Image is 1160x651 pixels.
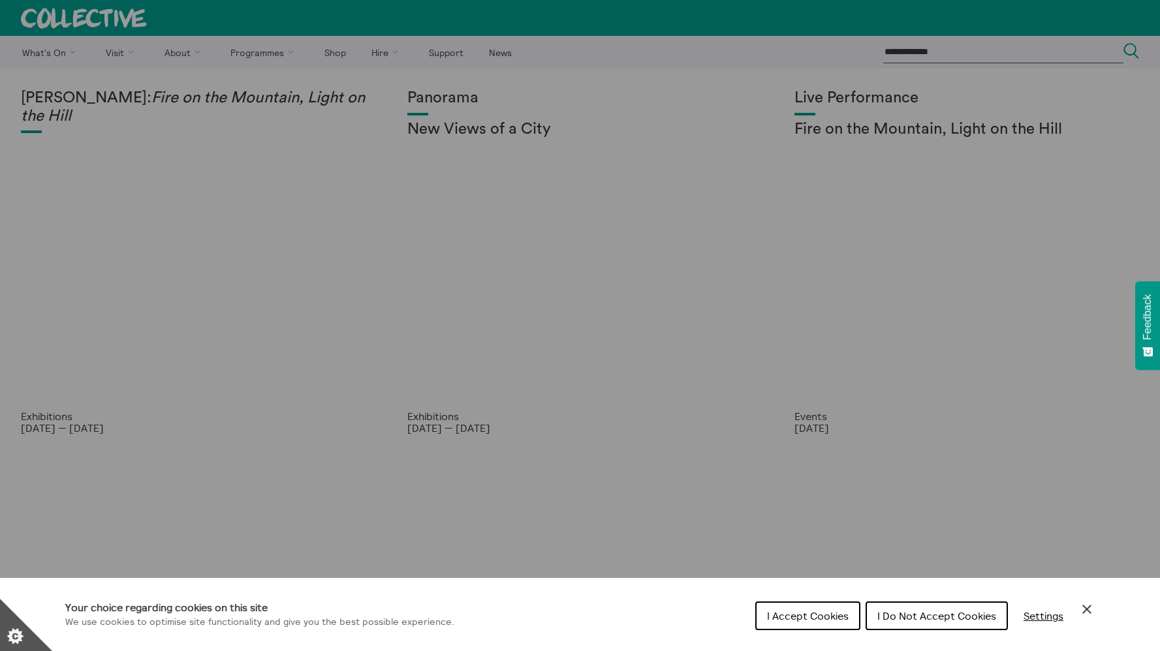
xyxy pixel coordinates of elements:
[767,609,849,622] span: I Accept Cookies
[866,601,1008,630] button: I Do Not Accept Cookies
[877,609,996,622] span: I Do Not Accept Cookies
[65,599,454,615] h1: Your choice regarding cookies on this site
[755,601,860,630] button: I Accept Cookies
[1013,603,1074,629] button: Settings
[1024,609,1063,622] span: Settings
[1079,601,1095,617] button: Close Cookie Control
[65,615,454,629] p: We use cookies to optimise site functionality and give you the best possible experience.
[1142,294,1153,340] span: Feedback
[1135,281,1160,370] button: Feedback - Show survey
